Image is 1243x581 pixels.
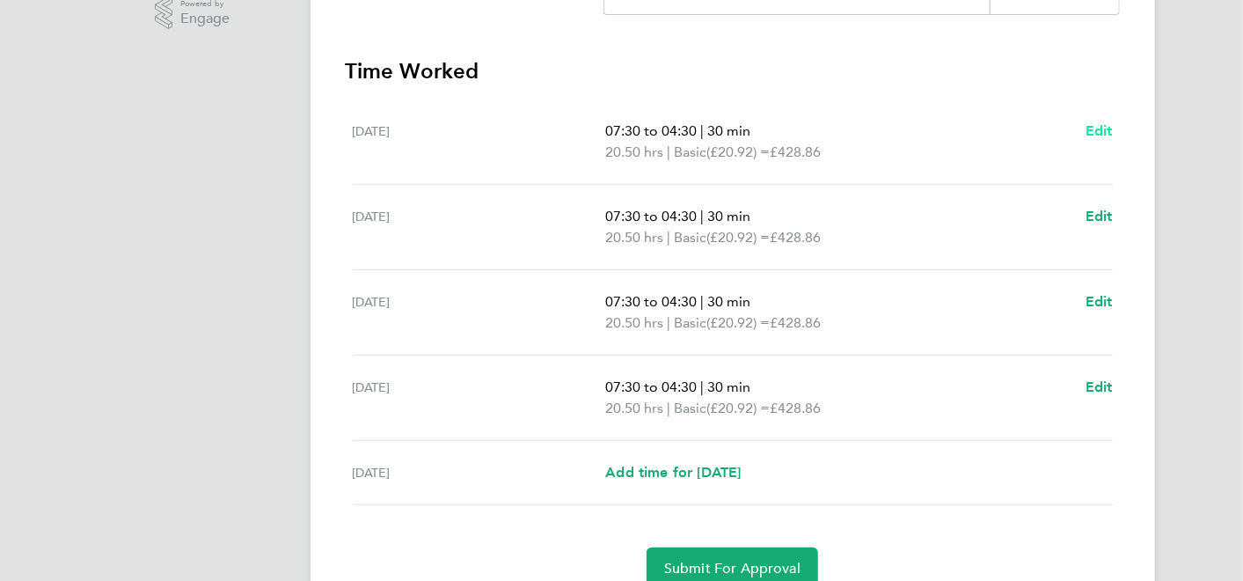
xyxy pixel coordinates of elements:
[346,57,1120,85] h3: Time Worked
[674,142,706,163] span: Basic
[674,227,706,248] span: Basic
[353,291,606,334] div: [DATE]
[667,143,670,160] span: |
[605,314,663,331] span: 20.50 hrs
[353,121,606,163] div: [DATE]
[605,464,741,481] span: Add time for [DATE]
[706,143,770,160] span: (£20.92) =
[667,314,670,331] span: |
[1086,377,1113,398] a: Edit
[605,122,697,139] span: 07:30 to 04:30
[605,400,663,416] span: 20.50 hrs
[674,398,706,419] span: Basic
[770,229,821,246] span: £428.86
[706,229,770,246] span: (£20.92) =
[674,313,706,334] span: Basic
[1086,206,1113,227] a: Edit
[1086,293,1113,310] span: Edit
[353,206,606,248] div: [DATE]
[667,400,670,416] span: |
[706,314,770,331] span: (£20.92) =
[605,208,697,224] span: 07:30 to 04:30
[353,462,606,483] div: [DATE]
[1086,121,1113,142] a: Edit
[1086,208,1113,224] span: Edit
[770,400,821,416] span: £428.86
[707,122,750,139] span: 30 min
[664,560,801,577] span: Submit For Approval
[700,293,704,310] span: |
[605,462,741,483] a: Add time for [DATE]
[700,379,704,395] span: |
[770,143,821,160] span: £428.86
[707,293,750,310] span: 30 min
[1086,122,1113,139] span: Edit
[353,377,606,419] div: [DATE]
[1086,291,1113,313] a: Edit
[667,229,670,246] span: |
[706,400,770,416] span: (£20.92) =
[605,379,697,395] span: 07:30 to 04:30
[707,208,750,224] span: 30 min
[700,208,704,224] span: |
[770,314,821,331] span: £428.86
[700,122,704,139] span: |
[1086,379,1113,395] span: Edit
[707,379,750,395] span: 30 min
[180,11,230,26] span: Engage
[605,229,663,246] span: 20.50 hrs
[605,143,663,160] span: 20.50 hrs
[605,293,697,310] span: 07:30 to 04:30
